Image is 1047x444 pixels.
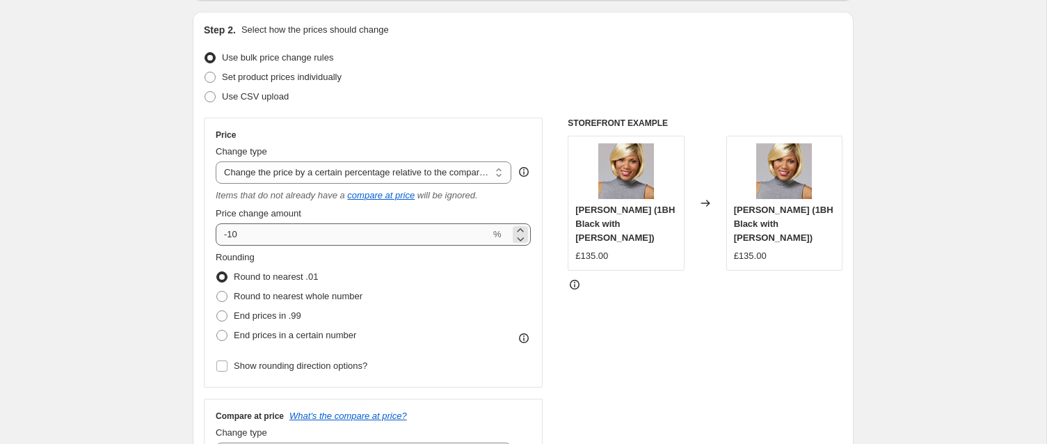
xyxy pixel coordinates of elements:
span: Set product prices individually [222,72,342,82]
button: What's the compare at price? [289,411,407,421]
div: help [517,165,531,179]
p: Select how the prices should change [241,23,389,37]
span: Round to nearest .01 [234,271,318,282]
span: Price change amount [216,208,301,219]
span: End prices in a certain number [234,330,356,340]
span: Use bulk price change rules [222,52,333,63]
i: will be ignored. [417,190,478,200]
h6: STOREFRONT EXAMPLE [568,118,842,129]
span: Round to nearest whole number [234,291,362,301]
button: compare at price [347,190,415,200]
span: [PERSON_NAME] (1BH Black with [PERSON_NAME]) [575,205,675,243]
i: Items that do not already have a [216,190,345,200]
span: Change type [216,427,267,438]
span: % [493,229,502,239]
span: End prices in .99 [234,310,301,321]
span: Rounding [216,252,255,262]
h2: Step 2. [204,23,236,37]
input: -20 [216,223,490,246]
span: [PERSON_NAME] (1BH Black with [PERSON_NAME]) [734,205,833,243]
h3: Price [216,129,236,141]
span: Use CSV upload [222,91,289,102]
span: Show rounding direction options? [234,360,367,371]
div: £135.00 [575,249,608,263]
div: £135.00 [734,249,767,263]
img: jayde_80x.jpg [598,143,654,199]
span: Change type [216,146,267,157]
h3: Compare at price [216,411,284,422]
img: jayde_80x.jpg [756,143,812,199]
